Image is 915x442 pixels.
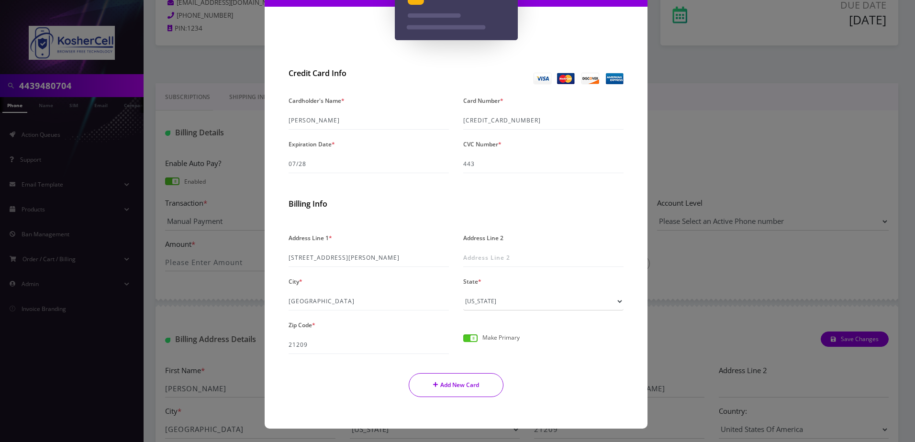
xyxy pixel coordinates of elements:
label: City [289,275,302,288]
label: Address Line 1 [289,231,332,245]
button: Add New Card [409,373,504,397]
label: Address Line 2 [463,231,503,245]
input: MM/YY [289,155,449,173]
h2: Billing Info [289,199,624,209]
h2: Credit Card Info [289,69,449,78]
input: 5523 9320 0477 0955 [463,111,624,130]
input: Address Line 1 [289,249,449,267]
input: Address Line 2 [463,249,624,267]
label: State [463,275,481,288]
input: Please Enter Cardholder’s Name [289,111,449,130]
input: CVV [463,155,624,173]
label: Zip Code [289,318,315,332]
img: Credit Card Info [534,73,624,84]
label: CVC Number [463,137,502,151]
p: Make Primary [482,334,520,341]
label: Cardholder's Name [289,94,345,108]
label: Expiration Date [289,137,335,151]
input: City [289,292,449,310]
label: Card Number [463,94,503,108]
